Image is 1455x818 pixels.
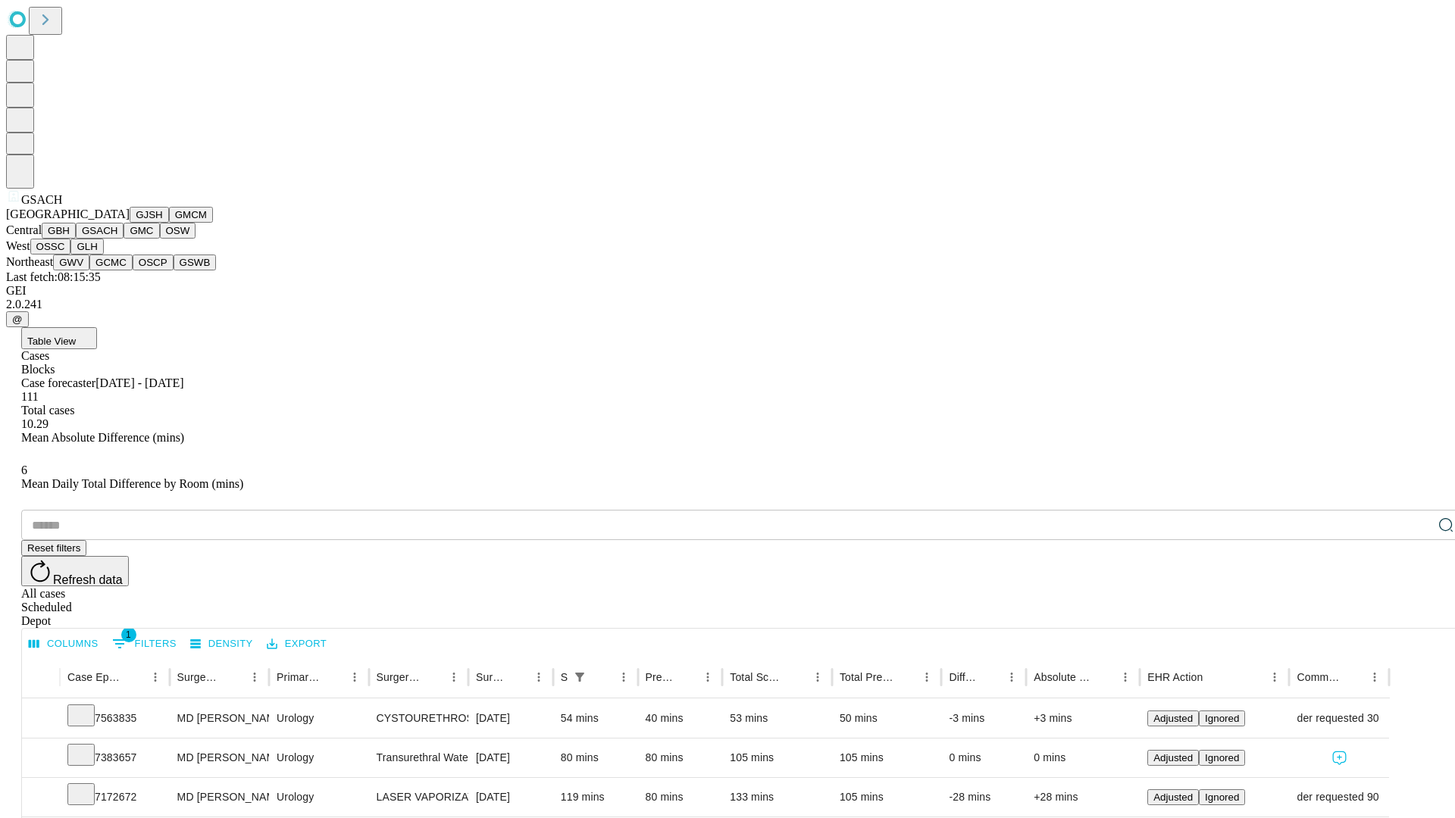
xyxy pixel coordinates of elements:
div: [DATE] [476,738,546,777]
div: Surgery Name [377,671,421,683]
div: 50 mins [840,699,934,738]
span: Reset filters [27,542,80,554]
div: +3 mins [1034,699,1132,738]
span: provider requested 90 mins [1273,778,1405,816]
button: Sort [895,667,916,688]
span: Ignored [1205,752,1239,763]
button: OSW [160,223,196,239]
div: 0 mins [949,738,1018,777]
button: Menu [1001,667,1022,688]
div: Urology [277,778,361,816]
div: 133 mins [730,778,824,816]
button: Ignored [1199,750,1245,766]
button: Refresh data [21,556,129,586]
span: Adjusted [1153,791,1193,803]
span: Last fetch: 08:15:35 [6,270,101,283]
button: Menu [613,667,634,688]
span: GSACH [21,193,62,206]
button: Expand [30,785,52,811]
span: West [6,239,30,252]
div: 0 mins [1034,738,1132,777]
span: [GEOGRAPHIC_DATA] [6,208,130,220]
button: GMCM [169,207,213,223]
button: Ignored [1199,789,1245,805]
button: Menu [697,667,718,688]
button: @ [6,311,29,327]
button: Table View [21,327,97,349]
button: Sort [592,667,613,688]
button: Reset filters [21,540,86,556]
button: Menu [916,667,937,688]
span: Northeast [6,255,53,268]
div: Primary Service [277,671,321,683]
div: 105 mins [840,778,934,816]
span: [DATE] - [DATE] [95,376,183,389]
div: +28 mins [1034,778,1132,816]
div: 2.0.241 [6,298,1449,311]
span: Adjusted [1153,713,1193,724]
button: Sort [1204,667,1225,688]
button: GJSH [130,207,169,223]
div: Total Predicted Duration [840,671,894,683]
button: Sort [1094,667,1115,688]
div: -3 mins [949,699,1018,738]
div: Urology [277,699,361,738]
button: Menu [344,667,365,688]
span: 111 [21,390,39,403]
button: Sort [124,667,145,688]
div: 119 mins [561,778,630,816]
div: provider requested 90 mins [1297,778,1381,816]
div: GEI [6,284,1449,298]
div: 7563835 [67,699,162,738]
div: Absolute Difference [1034,671,1092,683]
div: Urology [277,738,361,777]
button: Density [186,632,257,656]
button: GSWB [174,254,217,270]
button: GSACH [76,223,124,239]
div: 7172672 [67,778,162,816]
button: OSSC [30,239,71,254]
div: 54 mins [561,699,630,738]
div: 80 mins [561,738,630,777]
div: 105 mins [840,738,934,777]
div: -28 mins [949,778,1018,816]
span: Table View [27,336,76,347]
div: 7383657 [67,738,162,777]
span: Ignored [1205,791,1239,803]
span: provider requested 30 mins [1273,699,1405,738]
span: Adjusted [1153,752,1193,763]
button: Sort [422,667,443,688]
div: Comments [1297,671,1341,683]
div: Total Scheduled Duration [730,671,784,683]
span: 6 [21,464,27,476]
button: Expand [30,745,52,772]
button: GBH [42,223,76,239]
button: Sort [1343,667,1364,688]
div: 53 mins [730,699,824,738]
span: Mean Absolute Difference (mins) [21,431,184,444]
button: GCMC [89,254,133,270]
div: EHR Action [1147,671,1203,683]
div: LASER VAPORIZATION [MEDICAL_DATA] [377,778,461,816]
button: Menu [807,667,828,688]
button: Menu [145,667,166,688]
div: [DATE] [476,699,546,738]
button: Menu [443,667,465,688]
div: provider requested 30 mins [1297,699,1381,738]
span: 1 [121,627,136,642]
button: Menu [244,667,265,688]
div: 40 mins [646,699,715,738]
div: 80 mins [646,778,715,816]
button: Adjusted [1147,750,1199,766]
div: MD [PERSON_NAME] R Md [177,699,261,738]
button: Adjusted [1147,789,1199,805]
span: Total cases [21,404,74,417]
span: @ [12,314,23,325]
button: Ignored [1199,710,1245,726]
button: OSCP [133,254,174,270]
button: Adjusted [1147,710,1199,726]
button: Show filters [108,632,180,656]
span: Ignored [1205,713,1239,724]
div: Transurethral Waterjet [MEDICAL_DATA] of [MEDICAL_DATA] [377,738,461,777]
button: Sort [223,667,244,688]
